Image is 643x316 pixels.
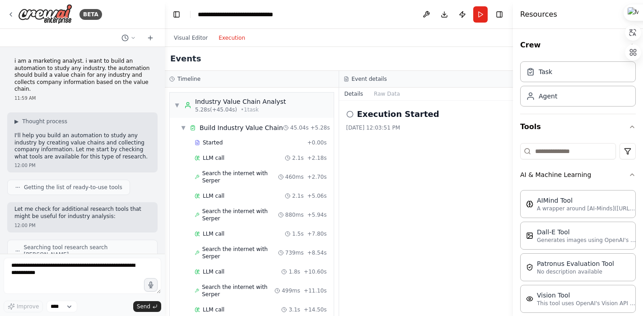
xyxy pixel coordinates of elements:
p: A wrapper around [AI-Minds]([URL][DOMAIN_NAME]). Useful for when you need answers to questions fr... [537,205,636,212]
div: Agent [539,92,557,101]
span: 1.5s [292,230,303,237]
span: + 14.50s [304,306,327,313]
h2: Events [170,52,201,65]
p: Let me check for additional research tools that might be useful for industry analysis: [14,206,150,220]
span: + 2.70s [307,173,326,181]
span: 739ms [285,249,304,256]
span: + 5.28s [310,124,330,131]
div: AIMind Tool [537,196,636,205]
span: + 0.00s [307,139,326,146]
span: 499ms [282,287,300,294]
span: Search the internet with Serper [202,283,275,298]
span: LLM call [203,306,224,313]
span: 460ms [285,173,304,181]
div: BETA [79,9,102,20]
button: Send [133,301,161,312]
img: PatronusEvalTool [526,264,533,271]
span: + 2.18s [307,154,326,162]
h3: Event details [352,75,387,83]
span: ▼ [181,124,186,131]
span: LLM call [203,192,224,200]
div: Task [539,67,552,76]
button: Visual Editor [168,33,213,43]
button: Details [339,88,369,100]
span: 3.1s [289,306,300,313]
nav: breadcrumb [198,10,273,19]
span: Search the internet with Serper [202,246,278,260]
img: AIMindTool [526,200,533,208]
button: Hide left sidebar [170,8,183,21]
button: Click to speak your automation idea [144,278,158,292]
div: Dall-E Tool [537,228,636,237]
span: 45.04s [290,124,309,131]
span: Improve [17,303,39,310]
div: [DATE] 12:03:51 PM [346,124,506,131]
span: 5.28s (+45.04s) [195,106,237,113]
button: Tools [520,114,636,139]
p: This tool uses OpenAI's Vision API to describe the contents of an image. [537,300,636,307]
button: Execution [213,33,251,43]
img: DallETool [526,232,533,239]
div: Industry Value Chain Analyst [195,97,286,106]
span: 2.1s [292,154,303,162]
p: I'll help you build an automation to study any industry by creating value chains and collecting c... [14,132,150,160]
button: Hide right sidebar [493,8,506,21]
h4: Resources [520,9,557,20]
div: Patronus Evaluation Tool [537,259,614,268]
span: 2.1s [292,192,303,200]
div: Build Industry Value Chain [200,123,283,132]
span: Started [203,139,223,146]
span: Send [137,303,150,310]
img: VisionTool [526,295,533,302]
div: Vision Tool [537,291,636,300]
span: ▶ [14,118,19,125]
h2: Execution Started [357,108,439,121]
span: + 11.10s [304,287,327,294]
span: 1.8s [289,268,300,275]
span: Getting the list of ready-to-use tools [24,184,122,191]
p: No description available [537,268,614,275]
span: + 7.80s [307,230,326,237]
span: LLM call [203,230,224,237]
p: Generates images using OpenAI's Dall-E model. [537,237,636,244]
button: Switch to previous chat [118,33,140,43]
span: LLM call [203,268,224,275]
div: 12:00 PM [14,222,150,229]
img: Logo [18,4,72,24]
span: Search the internet with Serper [202,208,278,222]
span: + 10.60s [304,268,327,275]
div: 11:59 AM [14,95,150,102]
div: Crew [520,58,636,114]
span: LLM call [203,154,224,162]
span: + 8.54s [307,249,326,256]
span: ▼ [174,102,180,109]
button: Raw Data [368,88,405,100]
button: Improve [4,301,43,312]
span: Search the internet with Serper [202,170,278,184]
span: + 5.06s [307,192,326,200]
h3: Timeline [177,75,200,83]
button: ▶Thought process [14,118,67,125]
button: Start a new chat [143,33,158,43]
span: Searching tool research search [PERSON_NAME] [24,244,150,258]
button: AI & Machine Learning [520,163,636,186]
button: Crew [520,33,636,58]
div: 12:00 PM [14,162,150,169]
span: + 5.94s [307,211,326,218]
span: • 1 task [241,106,259,113]
p: i am a marketing analyst. i want to build an automation to study any industry. the automation sho... [14,58,150,93]
span: 880ms [285,211,304,218]
span: Thought process [22,118,67,125]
